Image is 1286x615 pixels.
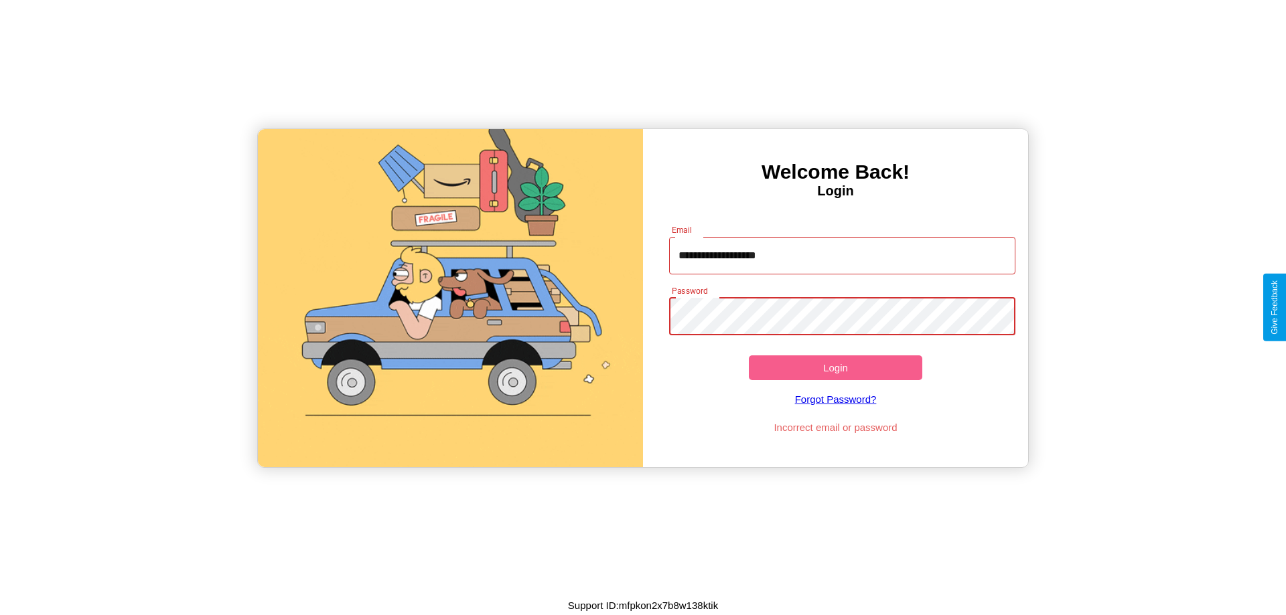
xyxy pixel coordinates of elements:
h4: Login [643,183,1028,199]
p: Support ID: mfpkon2x7b8w138ktik [568,596,718,614]
img: gif [258,129,643,467]
button: Login [749,355,922,380]
a: Forgot Password? [662,380,1009,418]
p: Incorrect email or password [662,418,1009,436]
label: Password [672,285,707,296]
label: Email [672,224,693,236]
h3: Welcome Back! [643,161,1028,183]
div: Give Feedback [1270,280,1279,335]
